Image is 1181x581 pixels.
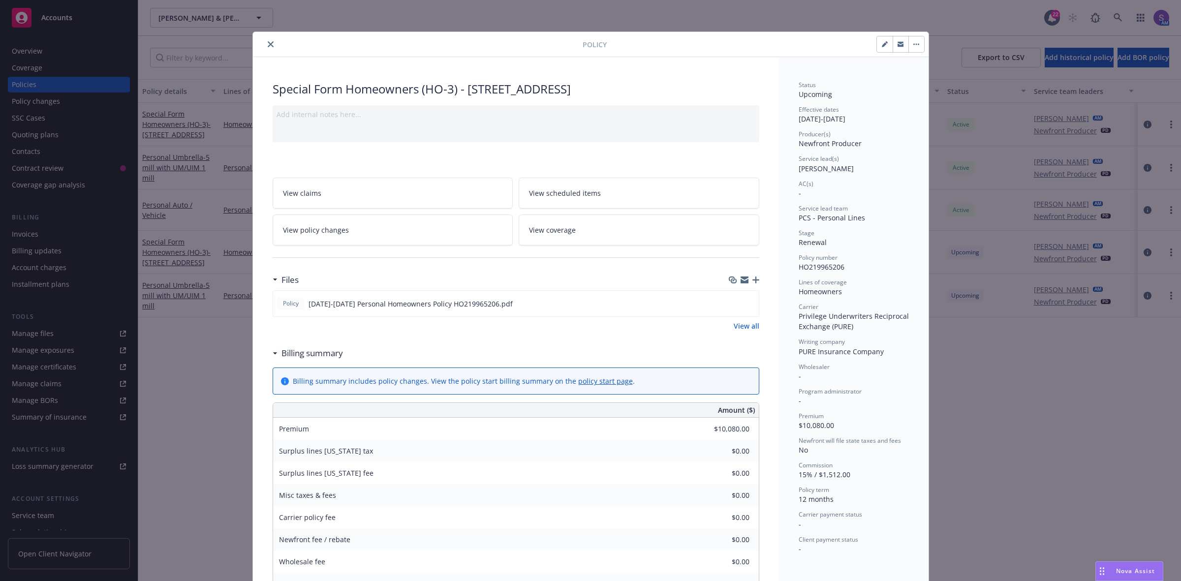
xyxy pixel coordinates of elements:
a: policy start page [578,376,633,386]
input: 0.00 [691,466,755,481]
span: [DATE]-[DATE] Personal Homeowners Policy HO219965206.pdf [309,299,513,309]
a: View policy changes [273,214,513,245]
span: Lines of coverage [799,278,847,286]
span: PCS - Personal Lines [799,213,865,222]
span: Policy [583,39,607,50]
span: Policy [281,299,301,308]
div: [DATE] - [DATE] [799,105,909,124]
span: Surplus lines [US_STATE] tax [279,446,373,456]
span: Writing company [799,337,845,346]
button: Nova Assist [1095,561,1163,581]
span: - [799,371,801,381]
button: download file [730,299,738,309]
span: Carrier payment status [799,510,862,519]
span: - [799,188,801,198]
span: Carrier [799,303,818,311]
span: 15% / $1,512.00 [799,470,850,479]
span: [PERSON_NAME] [799,164,854,173]
span: Commission [799,461,833,469]
a: View scheduled items [519,178,759,209]
button: close [265,38,277,50]
h3: Files [281,274,299,286]
span: Newfront will file state taxes and fees [799,436,901,445]
span: Privilege Underwriters Reciprocal Exchange (PURE) [799,311,911,331]
span: Policy term [799,486,829,494]
div: Billing summary [273,347,343,360]
span: Service lead(s) [799,154,839,163]
div: Billing summary includes policy changes. View the policy start billing summary on the . [293,376,635,386]
span: Client payment status [799,535,858,544]
span: Nova Assist [1116,567,1155,575]
div: Special Form Homeowners (HO-3) - [STREET_ADDRESS] [273,81,759,97]
span: Wholesale fee [279,557,325,566]
span: Wholesaler [799,363,830,371]
a: View claims [273,178,513,209]
div: Add internal notes here... [277,109,755,120]
span: HO219965206 [799,262,844,272]
span: Newfront Producer [799,139,862,148]
a: View coverage [519,214,759,245]
span: View claims [283,188,321,198]
input: 0.00 [691,422,755,436]
h3: Billing summary [281,347,343,360]
span: Surplus lines [US_STATE] fee [279,468,373,478]
div: Drag to move [1096,562,1108,581]
span: AC(s) [799,180,813,188]
span: View scheduled items [529,188,601,198]
span: Stage [799,229,814,237]
span: Renewal [799,238,827,247]
input: 0.00 [691,510,755,525]
span: 12 months [799,494,834,504]
span: Program administrator [799,387,862,396]
span: Amount ($) [718,405,755,415]
span: Carrier policy fee [279,513,336,522]
span: Service lead team [799,204,848,213]
input: 0.00 [691,488,755,503]
span: PURE Insurance Company [799,347,884,356]
span: - [799,520,801,529]
span: Homeowners [799,287,842,296]
span: - [799,396,801,405]
span: Upcoming [799,90,832,99]
input: 0.00 [691,532,755,547]
span: Policy number [799,253,838,262]
div: Files [273,274,299,286]
a: View all [734,321,759,331]
span: View policy changes [283,225,349,235]
span: Newfront fee / rebate [279,535,350,544]
span: - [799,544,801,553]
span: Misc taxes & fees [279,490,336,500]
span: No [799,445,808,455]
span: $10,080.00 [799,421,834,430]
span: Effective dates [799,105,839,114]
span: Producer(s) [799,130,831,138]
span: View coverage [529,225,576,235]
input: 0.00 [691,444,755,459]
span: Premium [279,424,309,433]
button: preview file [746,299,755,309]
span: Status [799,81,816,89]
input: 0.00 [691,554,755,569]
span: Premium [799,412,824,420]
